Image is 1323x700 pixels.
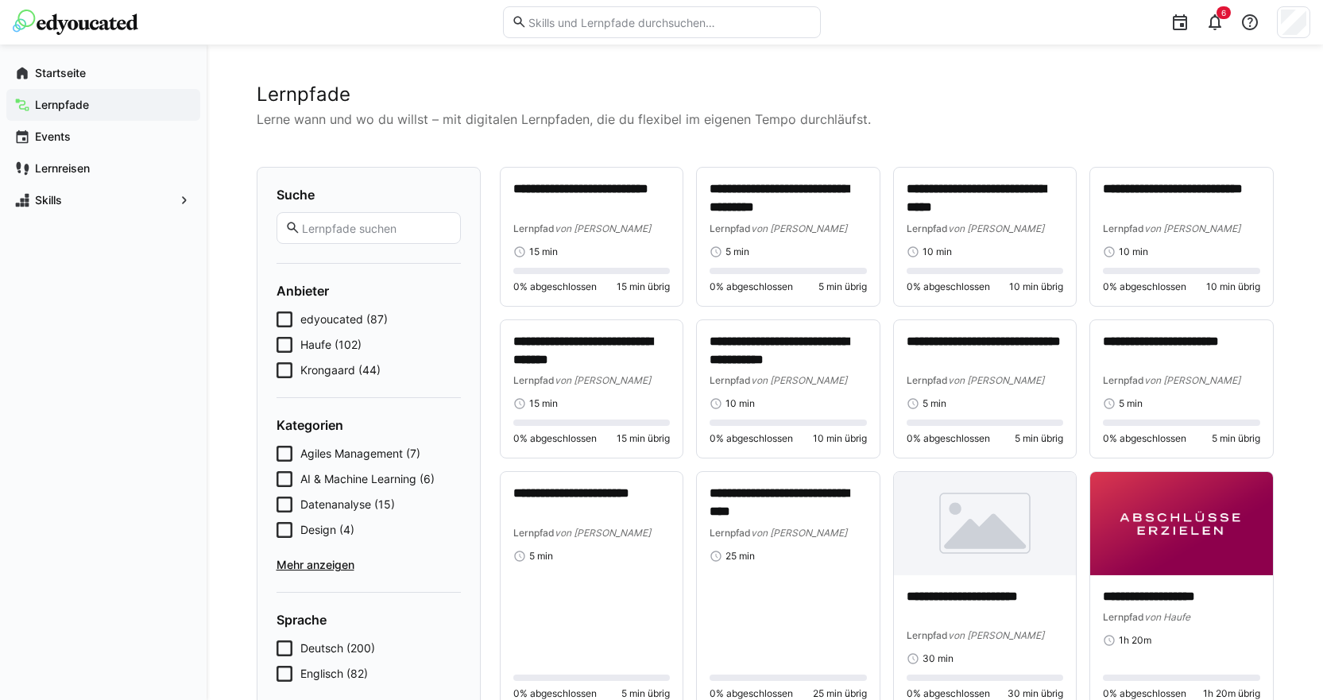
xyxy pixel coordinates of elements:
[300,640,375,656] span: Deutsch (200)
[907,280,990,293] span: 0% abgeschlossen
[257,83,1274,106] h2: Lernpfade
[513,374,555,386] span: Lernpfad
[710,527,751,539] span: Lernpfad
[300,362,381,378] span: Krongaard (44)
[527,15,811,29] input: Skills und Lernpfade durchsuchen…
[617,280,670,293] span: 15 min übrig
[1144,374,1240,386] span: von [PERSON_NAME]
[894,472,1077,574] img: image
[751,374,847,386] span: von [PERSON_NAME]
[300,666,368,682] span: Englisch (82)
[710,222,751,234] span: Lernpfad
[300,446,420,462] span: Agiles Management (7)
[948,629,1044,641] span: von [PERSON_NAME]
[621,687,670,700] span: 5 min übrig
[1103,374,1144,386] span: Lernpfad
[555,527,651,539] span: von [PERSON_NAME]
[277,283,461,299] h4: Anbieter
[948,222,1044,234] span: von [PERSON_NAME]
[1212,432,1260,445] span: 5 min übrig
[1206,280,1260,293] span: 10 min übrig
[555,374,651,386] span: von [PERSON_NAME]
[1009,280,1063,293] span: 10 min übrig
[277,417,461,433] h4: Kategorien
[1119,246,1148,258] span: 10 min
[300,497,395,512] span: Datenanalyse (15)
[907,629,948,641] span: Lernpfad
[1144,222,1240,234] span: von [PERSON_NAME]
[1103,222,1144,234] span: Lernpfad
[277,557,461,573] span: Mehr anzeigen
[725,550,755,563] span: 25 min
[1008,687,1063,700] span: 30 min übrig
[813,432,867,445] span: 10 min übrig
[710,280,793,293] span: 0% abgeschlossen
[710,432,793,445] span: 0% abgeschlossen
[1119,634,1151,647] span: 1h 20m
[555,222,651,234] span: von [PERSON_NAME]
[923,246,952,258] span: 10 min
[300,311,388,327] span: edyoucated (87)
[923,652,954,665] span: 30 min
[277,187,461,203] h4: Suche
[813,687,867,700] span: 25 min übrig
[300,522,354,538] span: Design (4)
[907,432,990,445] span: 0% abgeschlossen
[529,397,558,410] span: 15 min
[751,527,847,539] span: von [PERSON_NAME]
[725,246,749,258] span: 5 min
[617,432,670,445] span: 15 min übrig
[277,612,461,628] h4: Sprache
[1221,8,1226,17] span: 6
[923,397,946,410] span: 5 min
[1103,280,1186,293] span: 0% abgeschlossen
[300,221,451,235] input: Lernpfade suchen
[1203,687,1260,700] span: 1h 20m übrig
[1144,611,1190,623] span: von Haufe
[513,222,555,234] span: Lernpfad
[257,110,1274,129] p: Lerne wann und wo du willst – mit digitalen Lernpfaden, die du flexibel im eigenen Tempo durchläu...
[513,527,555,539] span: Lernpfad
[710,374,751,386] span: Lernpfad
[529,246,558,258] span: 15 min
[1090,472,1273,574] img: image
[1119,397,1143,410] span: 5 min
[1103,687,1186,700] span: 0% abgeschlossen
[529,550,553,563] span: 5 min
[1015,432,1063,445] span: 5 min übrig
[1103,432,1186,445] span: 0% abgeschlossen
[907,374,948,386] span: Lernpfad
[907,222,948,234] span: Lernpfad
[725,397,755,410] span: 10 min
[513,432,597,445] span: 0% abgeschlossen
[300,337,362,353] span: Haufe (102)
[710,687,793,700] span: 0% abgeschlossen
[1103,611,1144,623] span: Lernpfad
[948,374,1044,386] span: von [PERSON_NAME]
[907,687,990,700] span: 0% abgeschlossen
[751,222,847,234] span: von [PERSON_NAME]
[300,471,435,487] span: AI & Machine Learning (6)
[818,280,867,293] span: 5 min übrig
[513,280,597,293] span: 0% abgeschlossen
[513,687,597,700] span: 0% abgeschlossen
